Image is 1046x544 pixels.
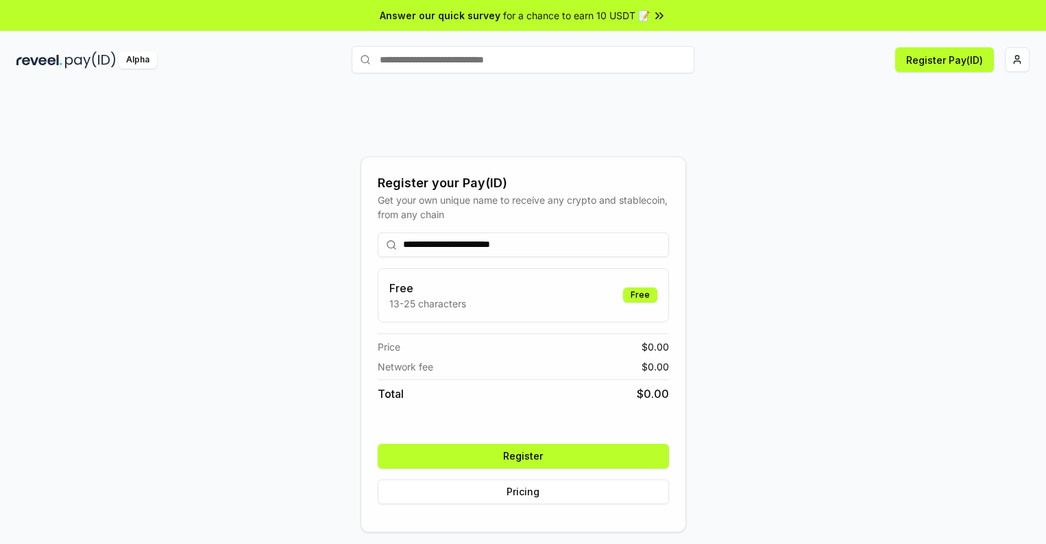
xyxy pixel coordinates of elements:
[637,386,669,402] span: $ 0.00
[378,174,669,193] div: Register your Pay(ID)
[378,193,669,222] div: Get your own unique name to receive any crypto and stablecoin, from any chain
[378,340,400,354] span: Price
[623,287,657,303] div: Free
[16,51,62,69] img: reveel_dark
[380,8,500,23] span: Answer our quick survey
[503,8,650,23] span: for a chance to earn 10 USDT 📝
[389,280,466,296] h3: Free
[389,296,466,311] p: 13-25 characters
[642,340,669,354] span: $ 0.00
[378,480,669,504] button: Pricing
[378,359,433,374] span: Network fee
[119,51,157,69] div: Alpha
[378,386,404,402] span: Total
[895,47,994,72] button: Register Pay(ID)
[378,444,669,469] button: Register
[642,359,669,374] span: $ 0.00
[65,51,116,69] img: pay_id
